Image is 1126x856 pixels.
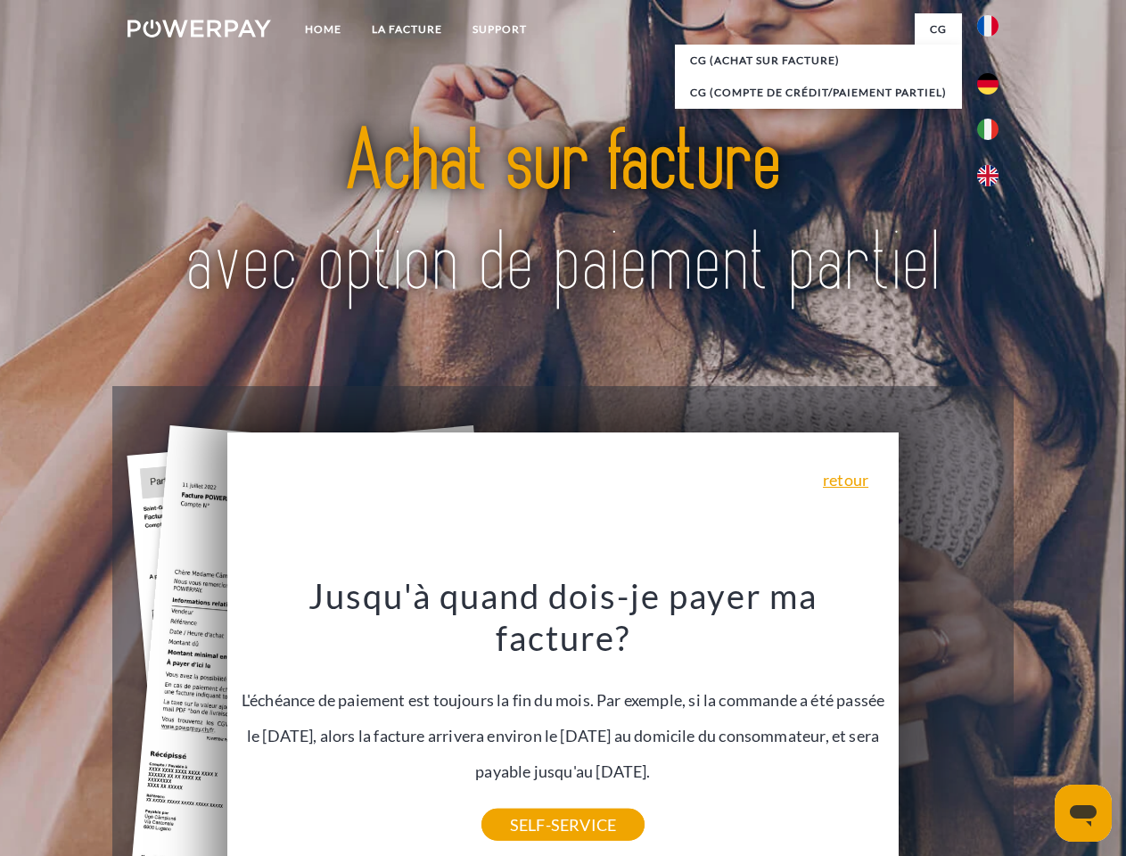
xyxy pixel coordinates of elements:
[823,472,868,488] a: retour
[357,13,457,45] a: LA FACTURE
[1055,785,1112,842] iframe: Bouton de lancement de la fenêtre de messagerie
[675,45,962,77] a: CG (achat sur facture)
[290,13,357,45] a: Home
[238,574,889,660] h3: Jusqu'à quand dois-je payer ma facture?
[481,809,645,841] a: SELF-SERVICE
[977,165,999,186] img: en
[977,119,999,140] img: it
[127,20,271,37] img: logo-powerpay-white.svg
[457,13,542,45] a: Support
[675,77,962,109] a: CG (Compte de crédit/paiement partiel)
[238,574,889,825] div: L'échéance de paiement est toujours la fin du mois. Par exemple, si la commande a été passée le [...
[977,73,999,95] img: de
[170,86,956,342] img: title-powerpay_fr.svg
[977,15,999,37] img: fr
[915,13,962,45] a: CG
